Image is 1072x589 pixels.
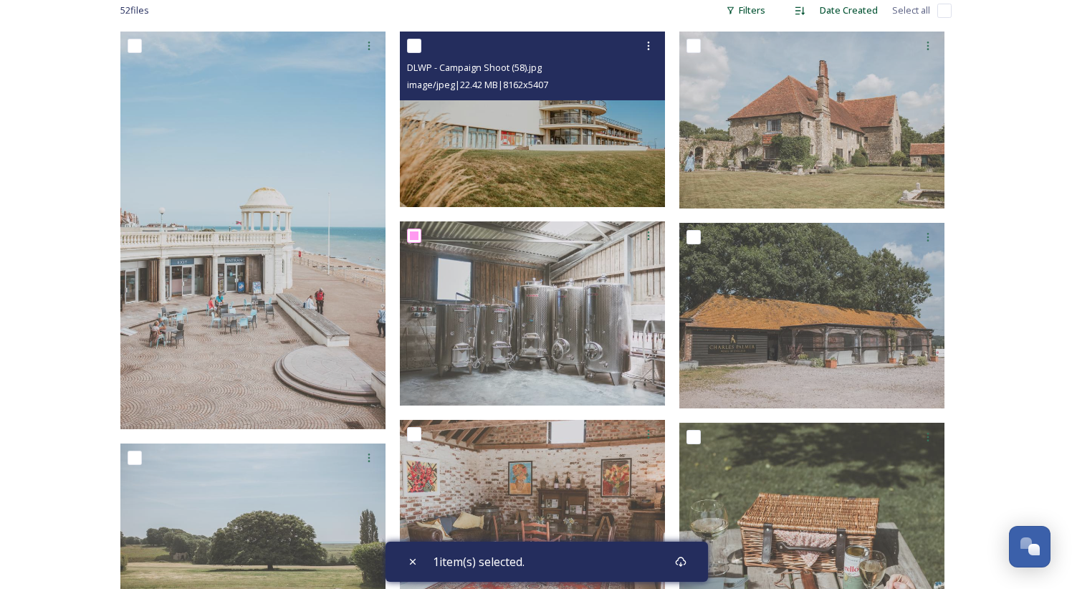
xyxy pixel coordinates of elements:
[400,32,665,207] img: DLWP - Campaign Shoot (58).jpg
[120,4,149,17] span: 52 file s
[400,221,665,405] img: Charles Palmer - Campaign Shoot (116).jpg
[892,4,930,17] span: Select all
[679,32,944,209] img: Charles Palmer - Campaign Shoot (109).jpg
[679,223,944,408] img: Charles Palmer - Campaign Shoot (89).jpg
[407,78,548,91] span: image/jpeg | 22.42 MB | 8162 x 5407
[120,32,386,428] img: DLWP - Campaign Shoot (59).jpg
[433,553,525,570] span: 1 item(s) selected.
[1009,526,1051,568] button: Open Chat
[407,61,542,74] span: DLWP - Campaign Shoot (58).jpg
